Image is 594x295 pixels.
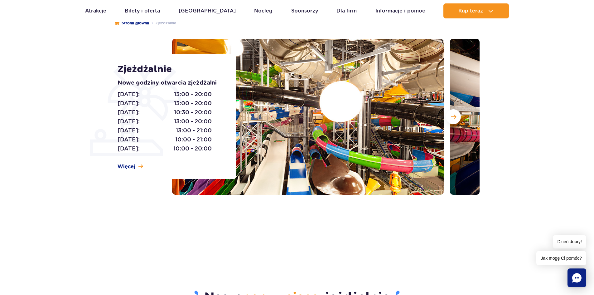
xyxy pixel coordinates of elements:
[443,3,509,18] button: Kup teraz
[174,108,212,117] span: 10:30 - 20:00
[118,90,140,99] span: [DATE]:
[174,90,212,99] span: 13:00 - 20:00
[375,3,425,18] a: Informacje i pomoc
[446,109,461,124] button: Następny slajd
[174,99,212,108] span: 13:00 - 20:00
[291,3,318,18] a: Sponsorzy
[149,20,176,26] li: Zjeżdżalnie
[118,163,135,170] span: Więcej
[85,3,106,18] a: Atrakcje
[125,3,160,18] a: Bilety i oferta
[118,144,140,153] span: [DATE]:
[175,135,212,144] span: 10:00 - 21:00
[118,135,140,144] span: [DATE]:
[254,3,273,18] a: Nocleg
[458,8,483,14] span: Kup teraz
[118,117,140,126] span: [DATE]:
[118,163,143,170] a: Więcej
[118,79,222,87] p: Nowe godziny otwarcia zjeżdżalni
[179,3,236,18] a: [GEOGRAPHIC_DATA]
[118,99,140,108] span: [DATE]:
[567,268,586,287] div: Chat
[115,20,149,26] a: Strona główna
[336,3,357,18] a: Dla firm
[536,251,586,265] span: Jak mogę Ci pomóc?
[176,126,212,135] span: 13:00 - 21:00
[118,64,222,75] h1: Zjeżdżalnie
[118,108,140,117] span: [DATE]:
[173,144,212,153] span: 10:00 - 20:00
[118,126,140,135] span: [DATE]:
[553,235,586,248] span: Dzień dobry!
[174,117,212,126] span: 13:00 - 20:00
